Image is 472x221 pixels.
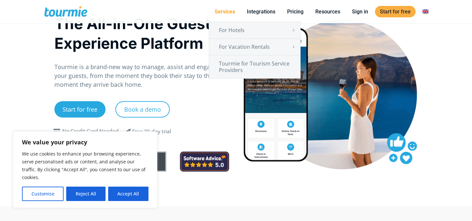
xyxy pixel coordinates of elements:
a: Tourmie for Tourism Service Providers [209,55,300,78]
button: Customise [22,187,64,201]
span:  [52,129,62,134]
p: Tourmie is a brand-new way to manage, assist and engage your guests, from the moment they book th... [54,63,229,89]
a: For Vacation Rentals [209,39,300,55]
iframe: Intercom live chat [450,199,465,214]
button: Accept All [108,187,148,201]
a: Book a demo [115,101,170,118]
span:  [120,127,136,135]
div: No Credit Card Needed [62,127,119,135]
button: Reject All [66,187,105,201]
a: Start for free [54,101,106,118]
div: Free 30-day trial [132,128,171,136]
p: We use cookies to enhance your browsing experience, serve personalised ads or content, and analys... [22,150,148,181]
a: For Hotels [209,22,300,38]
h1: The All-in-One Guest Experience Platform [54,14,229,53]
p: We value your privacy [22,138,148,146]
